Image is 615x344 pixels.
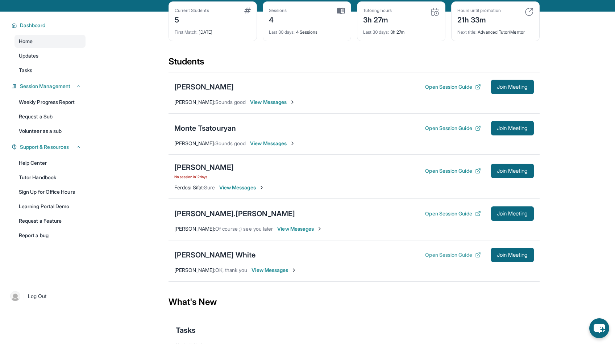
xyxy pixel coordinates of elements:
[17,22,81,29] button: Dashboard
[363,8,392,13] div: Tutoring hours
[175,8,209,13] div: Current Students
[425,167,481,175] button: Open Session Guide
[425,251,481,259] button: Open Session Guide
[497,211,528,216] span: Join Meeting
[175,13,209,25] div: 5
[250,140,295,147] span: View Messages
[363,25,439,35] div: 3h 27m
[174,162,234,172] div: [PERSON_NAME]
[17,83,81,90] button: Session Management
[14,64,86,77] a: Tasks
[174,226,215,232] span: [PERSON_NAME] :
[174,184,204,190] span: Ferdosi Sifat :
[174,209,295,219] div: [PERSON_NAME].[PERSON_NAME]
[525,8,533,16] img: card
[269,25,345,35] div: 4 Sessions
[174,123,236,133] div: Monte Tsatouryan
[14,35,86,48] a: Home
[259,185,265,190] img: Chevron-Right
[497,169,528,173] span: Join Meeting
[14,49,86,62] a: Updates
[457,13,501,25] div: 21h 33m
[491,80,534,94] button: Join Meeting
[425,125,481,132] button: Open Session Guide
[250,98,295,106] span: View Messages
[174,250,256,260] div: [PERSON_NAME] White
[174,99,215,105] span: [PERSON_NAME] :
[19,67,32,74] span: Tasks
[497,126,528,130] span: Join Meeting
[215,99,246,105] span: Sounds good
[290,99,295,105] img: Chevron-Right
[491,164,534,178] button: Join Meeting
[290,140,295,146] img: Chevron-Right
[425,83,481,91] button: Open Session Guide
[291,267,297,273] img: Chevron-Right
[204,184,215,190] span: Sure
[20,83,70,90] span: Session Management
[215,226,273,232] span: Of course ;) see you later
[20,143,69,151] span: Support & Resources
[457,8,501,13] div: Hours until promotion
[219,184,265,191] span: View Messages
[7,288,86,304] a: |Log Out
[10,291,20,301] img: user-img
[169,56,540,72] div: Students
[363,13,392,25] div: 3h 27m
[269,13,287,25] div: 4
[589,318,609,338] button: chat-button
[215,140,246,146] span: Sounds good
[491,121,534,135] button: Join Meeting
[317,226,323,232] img: Chevron-Right
[14,171,86,184] a: Tutor Handbook
[363,29,389,35] span: Last 30 days :
[431,8,439,16] img: card
[23,292,25,301] span: |
[457,29,477,35] span: Next title :
[252,267,297,274] span: View Messages
[425,210,481,217] button: Open Session Guide
[14,156,86,169] a: Help Center
[14,110,86,123] a: Request a Sub
[17,143,81,151] button: Support & Resources
[14,96,86,109] a: Weekly Progress Report
[215,267,248,273] span: OK, thank you
[457,25,533,35] div: Advanced Tutor/Mentor
[14,125,86,138] a: Volunteer as a sub
[491,206,534,221] button: Join Meeting
[174,140,215,146] span: [PERSON_NAME] :
[14,214,86,227] a: Request a Feature
[20,22,46,29] span: Dashboard
[497,85,528,89] span: Join Meeting
[14,229,86,242] a: Report a bug
[269,29,295,35] span: Last 30 days :
[244,8,251,13] img: card
[28,293,47,300] span: Log Out
[174,174,234,180] span: No session in 12 days
[175,29,198,35] span: First Match :
[176,325,196,335] span: Tasks
[277,225,323,232] span: View Messages
[169,286,540,318] div: What's New
[175,25,251,35] div: [DATE]
[497,253,528,257] span: Join Meeting
[269,8,287,13] div: Sessions
[491,248,534,262] button: Join Meeting
[14,185,86,198] a: Sign Up for Office Hours
[19,38,33,45] span: Home
[337,8,345,14] img: card
[174,82,234,92] div: [PERSON_NAME]
[174,267,215,273] span: [PERSON_NAME] :
[19,52,39,59] span: Updates
[14,200,86,213] a: Learning Portal Demo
